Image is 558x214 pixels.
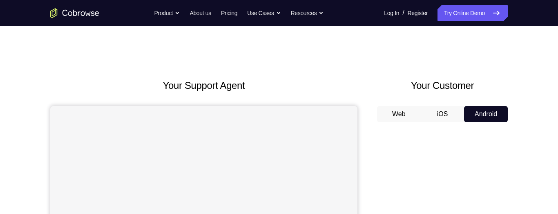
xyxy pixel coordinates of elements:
[408,5,428,21] a: Register
[247,5,281,21] button: Use Cases
[384,5,399,21] a: Log In
[437,5,508,21] a: Try Online Demo
[377,106,421,122] button: Web
[464,106,508,122] button: Android
[291,5,324,21] button: Resources
[377,78,508,93] h2: Your Customer
[221,5,237,21] a: Pricing
[50,8,99,18] a: Go to the home page
[421,106,464,122] button: iOS
[50,78,357,93] h2: Your Support Agent
[402,8,404,18] span: /
[190,5,211,21] a: About us
[154,5,180,21] button: Product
